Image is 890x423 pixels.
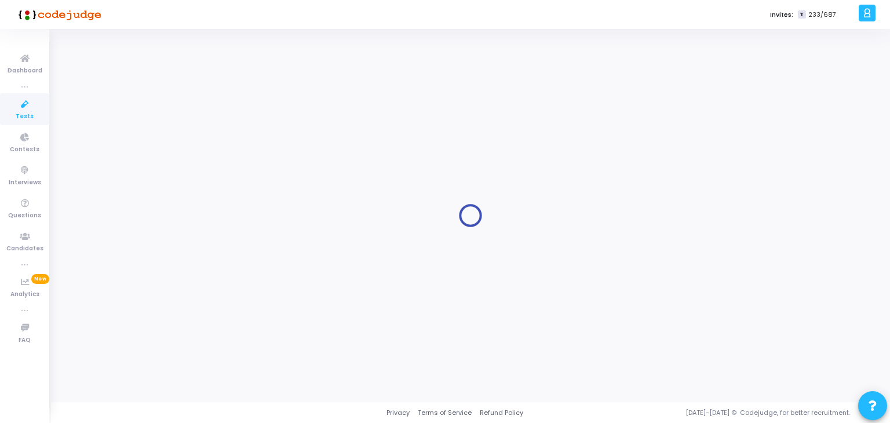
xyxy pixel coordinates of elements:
span: Interviews [9,178,41,188]
span: Dashboard [8,66,42,76]
span: FAQ [19,336,31,345]
span: T [798,10,805,19]
span: Tests [16,112,34,122]
span: Contests [10,145,39,155]
span: Questions [8,211,41,221]
img: logo [14,3,101,26]
span: Analytics [10,290,39,300]
div: [DATE]-[DATE] © Codejudge, for better recruitment. [523,408,876,418]
label: Invites: [770,10,793,20]
a: Terms of Service [418,408,472,418]
span: 233/687 [808,10,836,20]
span: Candidates [6,244,43,254]
span: New [31,274,49,284]
a: Privacy [386,408,410,418]
a: Refund Policy [480,408,523,418]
